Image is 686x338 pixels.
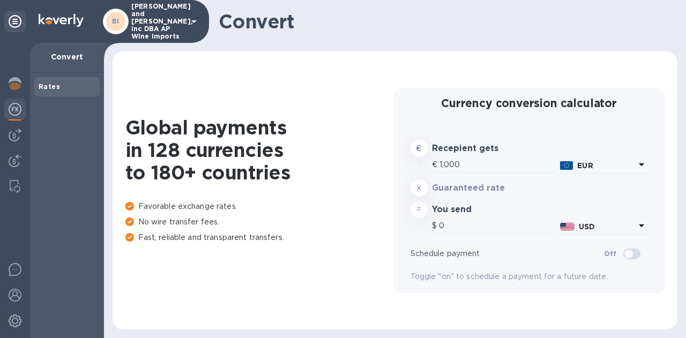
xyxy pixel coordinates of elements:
b: BI [112,17,120,25]
div: x [411,179,428,197]
div: $ [432,218,439,234]
p: Schedule payment [411,248,605,259]
h1: Global payments in 128 currencies to 180+ countries [125,116,393,184]
b: USD [579,222,595,231]
div: = [411,201,428,218]
input: Amount [439,157,556,173]
h3: You send [432,205,528,215]
p: Convert [39,51,95,62]
h3: Recepient gets [432,144,528,154]
p: [PERSON_NAME] and [PERSON_NAME], Inc DBA AP Wine Imports [131,3,185,40]
h1: Convert [219,10,669,33]
b: Off [604,250,616,258]
img: Foreign exchange [9,103,21,116]
h3: Guaranteed rate [432,183,528,193]
h2: Currency conversion calculator [411,96,648,110]
input: Amount [439,218,556,234]
div: Unpin categories [4,11,26,32]
p: Favorable exchange rates. [125,201,393,212]
b: Rates [39,82,60,91]
strong: € [416,144,421,153]
p: Fast, reliable and transparent transfers. [125,232,393,243]
div: € [432,157,439,173]
img: Logo [39,14,84,27]
p: No wire transfer fees. [125,216,393,228]
img: USD [560,223,575,230]
b: EUR [577,161,593,170]
p: Toggle "on" to schedule a payment for a future date. [411,271,648,282]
